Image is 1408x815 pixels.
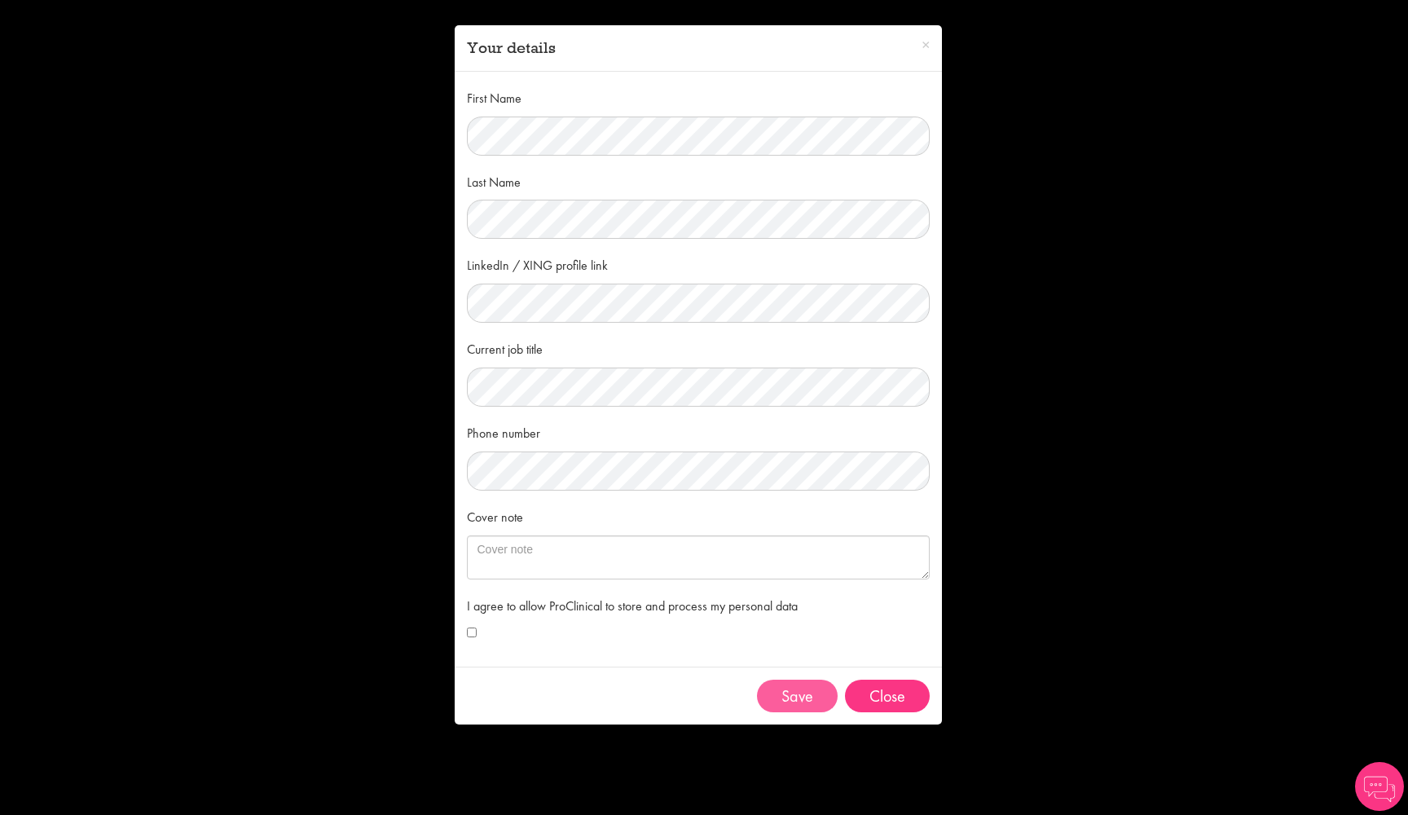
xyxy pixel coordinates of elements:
[845,680,930,712] button: Close
[467,335,543,359] label: Current job title
[1355,762,1404,811] img: Chatbot
[757,680,838,712] button: Save
[467,592,798,616] label: I agree to allow ProClinical to store and process my personal data
[467,503,523,527] label: Cover note
[467,168,521,192] label: Last Name
[467,419,540,443] label: Phone number
[467,251,608,275] label: LinkedIn / XING profile link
